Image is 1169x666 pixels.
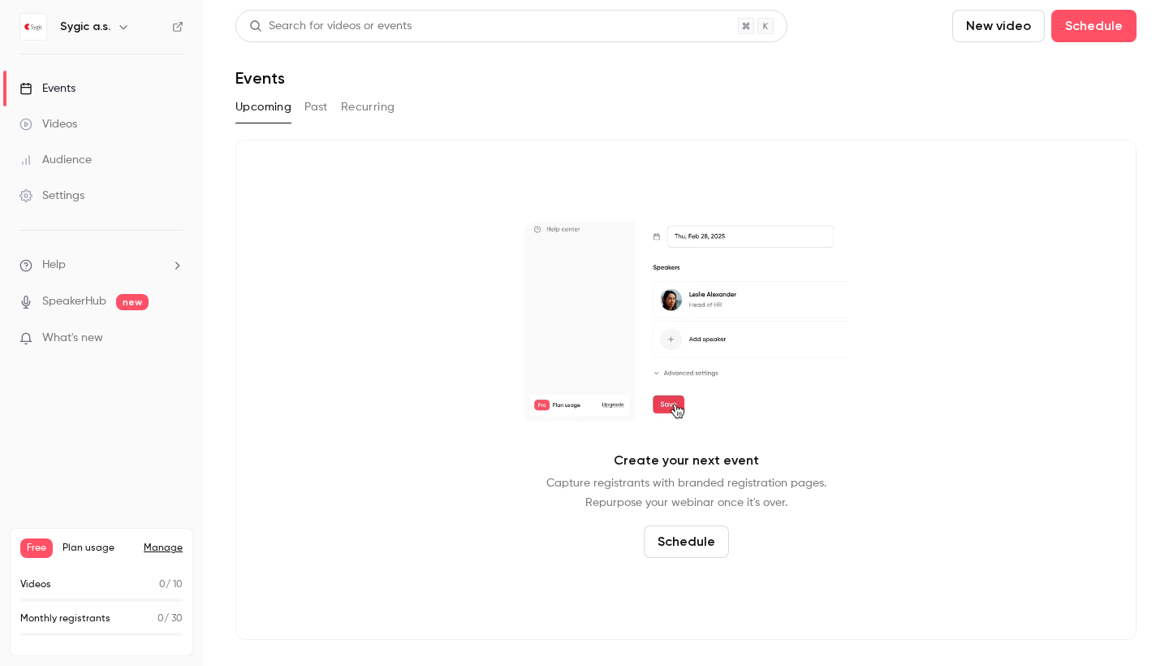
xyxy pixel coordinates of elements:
[42,293,106,310] a: SpeakerHub
[19,80,75,97] div: Events
[42,330,103,347] span: What's new
[19,188,84,204] div: Settings
[304,94,328,120] button: Past
[116,294,149,310] span: new
[42,257,66,274] span: Help
[644,525,729,558] button: Schedule
[546,474,826,512] p: Capture registrants with branded registration pages. Repurpose your webinar once it's over.
[157,612,183,626] p: / 30
[19,116,77,132] div: Videos
[144,542,183,555] a: Manage
[60,19,110,35] h6: Sygic a.s.
[159,580,166,590] span: 0
[20,612,110,626] p: Monthly registrants
[20,577,51,592] p: Videos
[249,18,412,35] div: Search for videos or events
[20,14,46,40] img: Sygic a.s.
[341,94,395,120] button: Recurring
[157,614,164,624] span: 0
[952,10,1045,42] button: New video
[159,577,183,592] p: / 10
[614,451,759,470] p: Create your next event
[1051,10,1137,42] button: Schedule
[20,538,53,558] span: Free
[63,542,134,555] span: Plan usage
[235,68,285,88] h1: Events
[235,94,291,120] button: Upcoming
[19,257,183,274] li: help-dropdown-opener
[19,152,92,168] div: Audience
